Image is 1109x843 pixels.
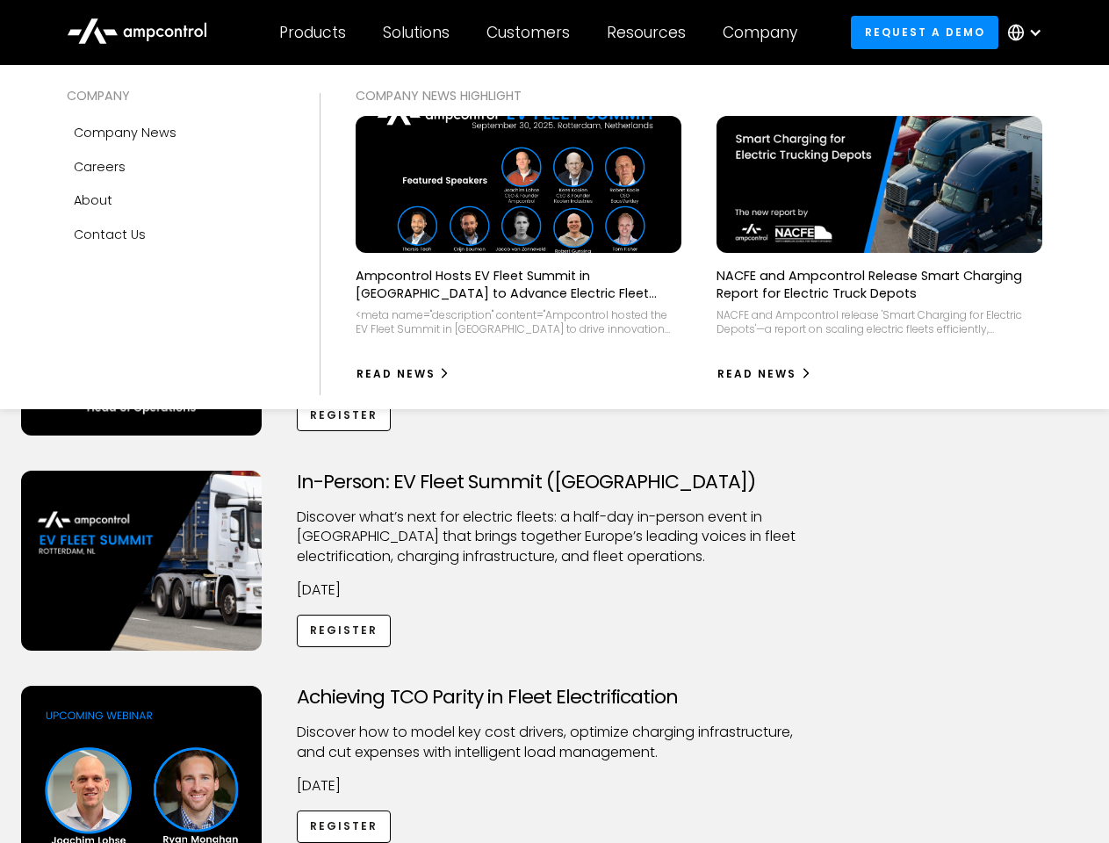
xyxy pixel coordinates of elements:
div: Resources [607,23,686,42]
a: Contact Us [67,218,284,251]
a: Request a demo [851,16,998,48]
div: Solutions [383,23,450,42]
a: About [67,184,284,217]
a: Register [297,399,392,431]
div: COMPANY [67,86,284,105]
div: Read News [356,366,436,382]
div: COMPANY NEWS Highlight [356,86,1043,105]
a: Register [297,811,392,843]
div: Products [279,23,346,42]
div: About [74,191,112,210]
div: Company [723,23,797,42]
div: Company news [74,123,176,142]
div: <meta name="description" content="Ampcontrol hosted the EV Fleet Summit in [GEOGRAPHIC_DATA] to d... [356,308,681,335]
div: NACFE and Ampcontrol release 'Smart Charging for Electric Depots'—a report on scaling electric fl... [717,308,1042,335]
div: Read News [717,366,796,382]
a: Read News [717,360,812,388]
h3: In-Person: EV Fleet Summit ([GEOGRAPHIC_DATA]) [297,471,813,494]
p: Discover how to model key cost drivers, optimize charging infrastructure, and cut expenses with i... [297,723,813,762]
a: Company news [67,116,284,149]
p: [DATE] [297,776,813,796]
h3: Achieving TCO Parity in Fleet Electrification [297,686,813,709]
div: Contact Us [74,225,146,244]
a: Register [297,615,392,647]
p: ​Discover what’s next for electric fleets: a half-day in-person event in [GEOGRAPHIC_DATA] that b... [297,508,813,566]
a: Read News [356,360,451,388]
div: Careers [74,157,126,177]
div: Customers [486,23,570,42]
p: NACFE and Ampcontrol Release Smart Charging Report for Electric Truck Depots [717,267,1042,302]
p: [DATE] [297,580,813,600]
a: Careers [67,150,284,184]
p: Ampcontrol Hosts EV Fleet Summit in [GEOGRAPHIC_DATA] to Advance Electric Fleet Management in [GE... [356,267,681,302]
